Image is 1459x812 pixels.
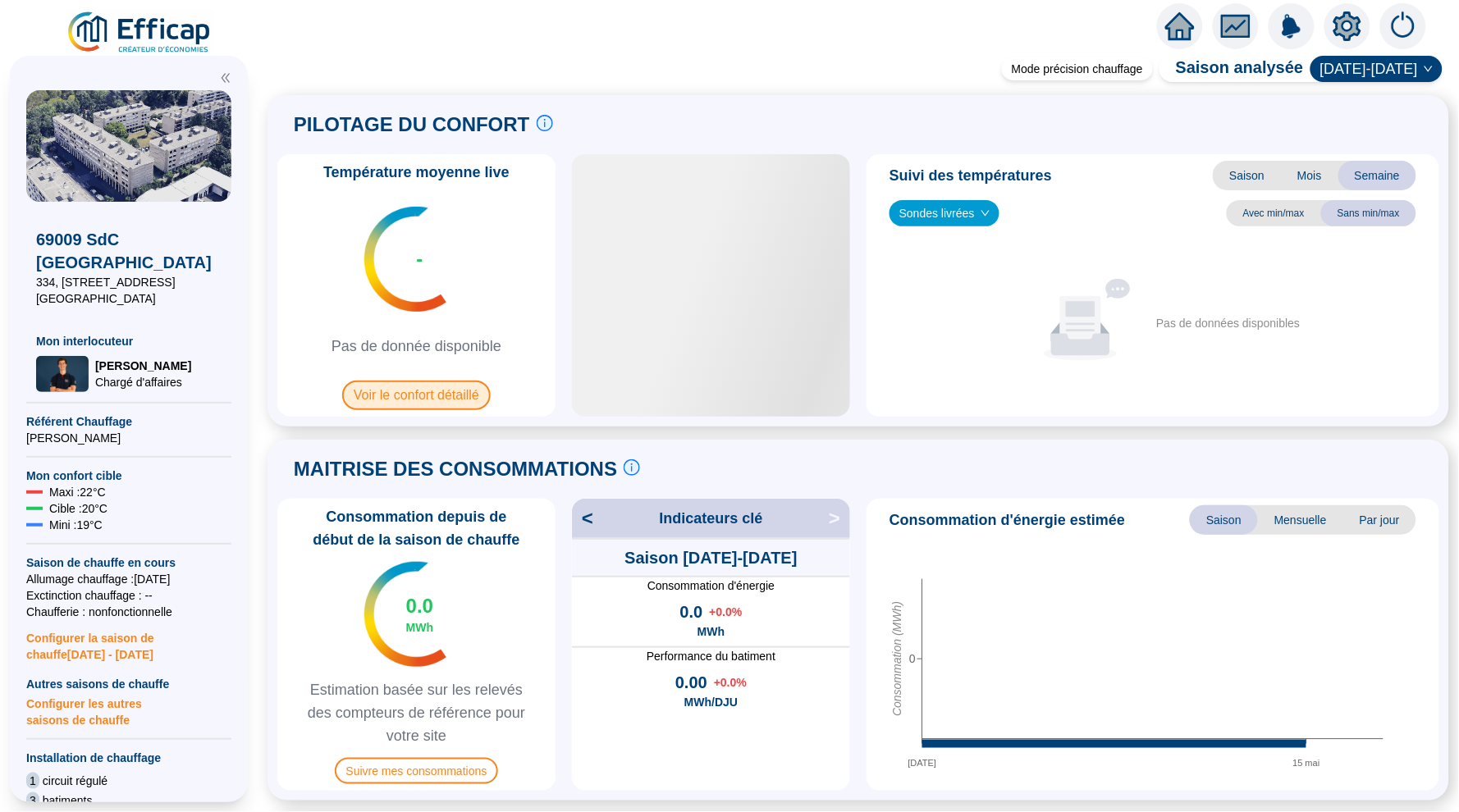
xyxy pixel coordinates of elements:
[26,792,39,809] span: 3
[26,750,231,766] span: Installation de chauffage
[342,381,491,410] span: Voir le confort détaillé
[1221,11,1251,41] span: fund
[891,602,904,717] tspan: Consommation (MWh)
[1002,57,1153,80] div: Mode précision chauffage
[1159,56,1304,82] span: Saison analysée
[675,671,707,694] span: 0.00
[537,115,553,131] span: info-circle
[1156,315,1300,332] div: Pas de données disponibles
[220,72,231,84] span: double-left
[572,577,850,594] span: Consommation d'énergie
[49,517,103,533] span: Mini : 19 °C
[981,208,990,218] span: down
[1343,505,1416,535] span: Par jour
[1338,161,1416,190] span: Semaine
[417,246,423,272] span: -
[1165,11,1195,41] span: home
[49,484,106,500] span: Maxi : 22 °C
[364,207,447,312] img: indicateur températures
[406,593,433,619] span: 0.0
[43,773,107,789] span: circuit régulé
[1333,11,1362,41] span: setting
[1424,64,1434,74] span: down
[364,562,447,667] img: indicateur températures
[714,674,747,691] span: + 0.0 %
[624,459,640,476] span: info-circle
[1269,3,1315,49] img: alerts
[26,554,231,571] span: Saison de chauffe en cours
[313,161,519,184] span: Température moyenne live
[684,694,738,710] span: MWh/DJU
[95,358,191,374] span: [PERSON_NAME]
[697,623,725,640] span: MWh
[709,604,742,620] span: + 0.0 %
[1293,759,1320,769] tspan: 15 mai
[294,456,617,482] span: MAITRISE DES CONSOMMATIONS
[36,333,222,349] span: Mon interlocuteur
[26,430,231,446] span: [PERSON_NAME]
[890,164,1052,187] span: Suivi des températures
[1321,200,1416,226] span: Sans min/max
[26,468,231,484] span: Mon confort cible
[284,505,549,551] span: Consommation depuis de début de la saison de chauffe
[1258,505,1343,535] span: Mensuelle
[36,228,222,274] span: 69009 SdC [GEOGRAPHIC_DATA]
[26,587,231,604] span: Exctinction chauffage : --
[26,676,231,692] span: Autres saisons de chauffe
[659,507,762,530] span: Indicateurs clé
[26,604,231,620] span: Chaufferie : non fonctionnelle
[909,653,916,666] tspan: 0
[66,10,214,56] img: efficap energie logo
[315,335,518,358] span: Pas de donnée disponible
[908,759,937,769] tspan: [DATE]
[1281,161,1338,190] span: Mois
[624,546,797,569] span: Saison [DATE]-[DATE]
[49,500,107,517] span: Cible : 20 °C
[1320,57,1433,81] span: 2024-2025
[284,678,549,747] span: Estimation basée sur les relevés des compteurs de référence pour votre site
[26,773,39,789] span: 1
[680,600,703,623] span: 0.0
[95,374,191,390] span: Chargé d'affaires
[829,505,850,531] span: >
[1190,505,1258,535] span: Saison
[572,648,850,664] span: Performance du batiment
[1227,200,1321,226] span: Avec min/max
[36,274,222,307] span: 334, [STREET_ADDRESS] [GEOGRAPHIC_DATA]
[406,619,433,636] span: MWh
[43,792,93,809] span: batiments
[26,692,231,728] span: Configurer les autres saisons de chauffe
[294,112,530,138] span: PILOTAGE DU CONFORT
[26,413,231,430] span: Référent Chauffage
[26,620,231,663] span: Configurer la saison de chauffe [DATE] - [DATE]
[890,509,1125,531] span: Consommation d'énergie estimée
[1213,161,1281,190] span: Saison
[1380,3,1426,49] img: alerts
[36,356,89,391] img: Chargé d'affaires
[899,201,990,226] span: Sondes livrées
[572,505,593,531] span: <
[26,571,231,587] span: Allumage chauffage : [DATE]
[335,758,499,784] span: Suivre mes consommations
